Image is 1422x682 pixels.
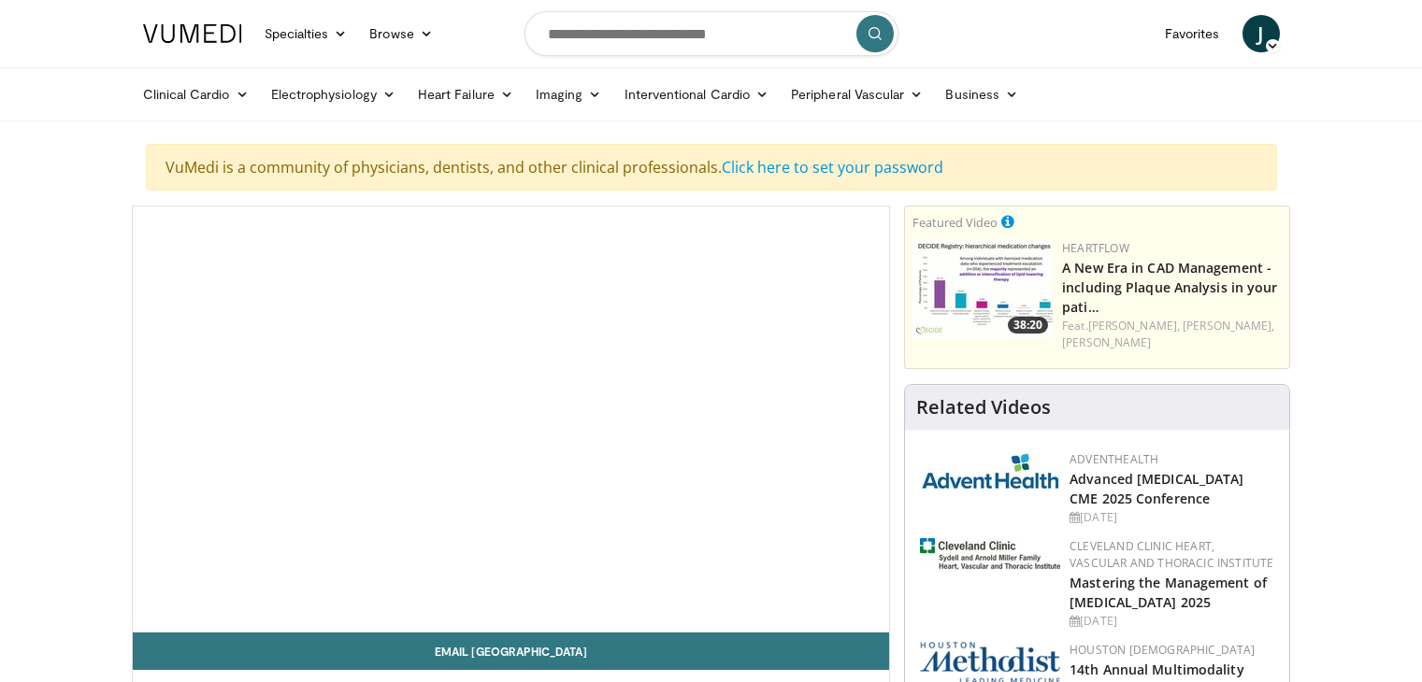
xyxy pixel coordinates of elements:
a: Heartflow [1062,240,1129,256]
div: [DATE] [1070,509,1274,526]
video-js: Video Player [133,206,890,632]
div: Feat. [1062,318,1282,351]
a: Heart Failure [407,76,524,113]
a: [PERSON_NAME] [1062,334,1151,350]
a: Business [934,76,1029,113]
a: Browse [358,15,444,52]
a: [PERSON_NAME], [1088,318,1180,334]
div: VuMedi is a community of physicians, dentists, and other clinical professionals. [146,144,1277,191]
a: Advanced [MEDICAL_DATA] CME 2025 Conference [1070,470,1243,507]
a: Imaging [524,76,613,113]
a: A New Era in CAD Management - including Plaque Analysis in your pati… [1062,259,1277,316]
a: Houston [DEMOGRAPHIC_DATA] [1070,642,1255,658]
a: Peripheral Vascular [780,76,934,113]
a: Favorites [1154,15,1231,52]
a: Cleveland Clinic Heart, Vascular and Thoracic Institute [1070,538,1273,571]
a: Specialties [253,15,359,52]
input: Search topics, interventions [524,11,898,56]
img: 738d0e2d-290f-4d89-8861-908fb8b721dc.150x105_q85_crop-smart_upscale.jpg [912,240,1053,338]
h4: Related Videos [916,396,1051,419]
span: 38:20 [1008,317,1048,334]
div: [DATE] [1070,613,1274,630]
a: Click here to set your password [722,157,943,178]
a: Interventional Cardio [613,76,781,113]
a: Electrophysiology [260,76,407,113]
a: J [1242,15,1280,52]
a: Email [GEOGRAPHIC_DATA] [133,632,890,670]
img: d536a004-a009-4cb9-9ce6-f9f56c670ef5.jpg.150x105_q85_autocrop_double_scale_upscale_version-0.2.jpg [920,538,1060,570]
a: 38:20 [912,240,1053,338]
a: Clinical Cardio [132,76,260,113]
a: AdventHealth [1070,451,1158,467]
a: [PERSON_NAME], [1183,318,1274,334]
img: VuMedi Logo [143,24,242,43]
a: Mastering the Management of [MEDICAL_DATA] 2025 [1070,574,1267,611]
img: 5c3c682d-da39-4b33-93a5-b3fb6ba9580b.jpg.150x105_q85_autocrop_double_scale_upscale_version-0.2.jpg [920,451,1060,490]
small: Featured Video [912,214,998,231]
